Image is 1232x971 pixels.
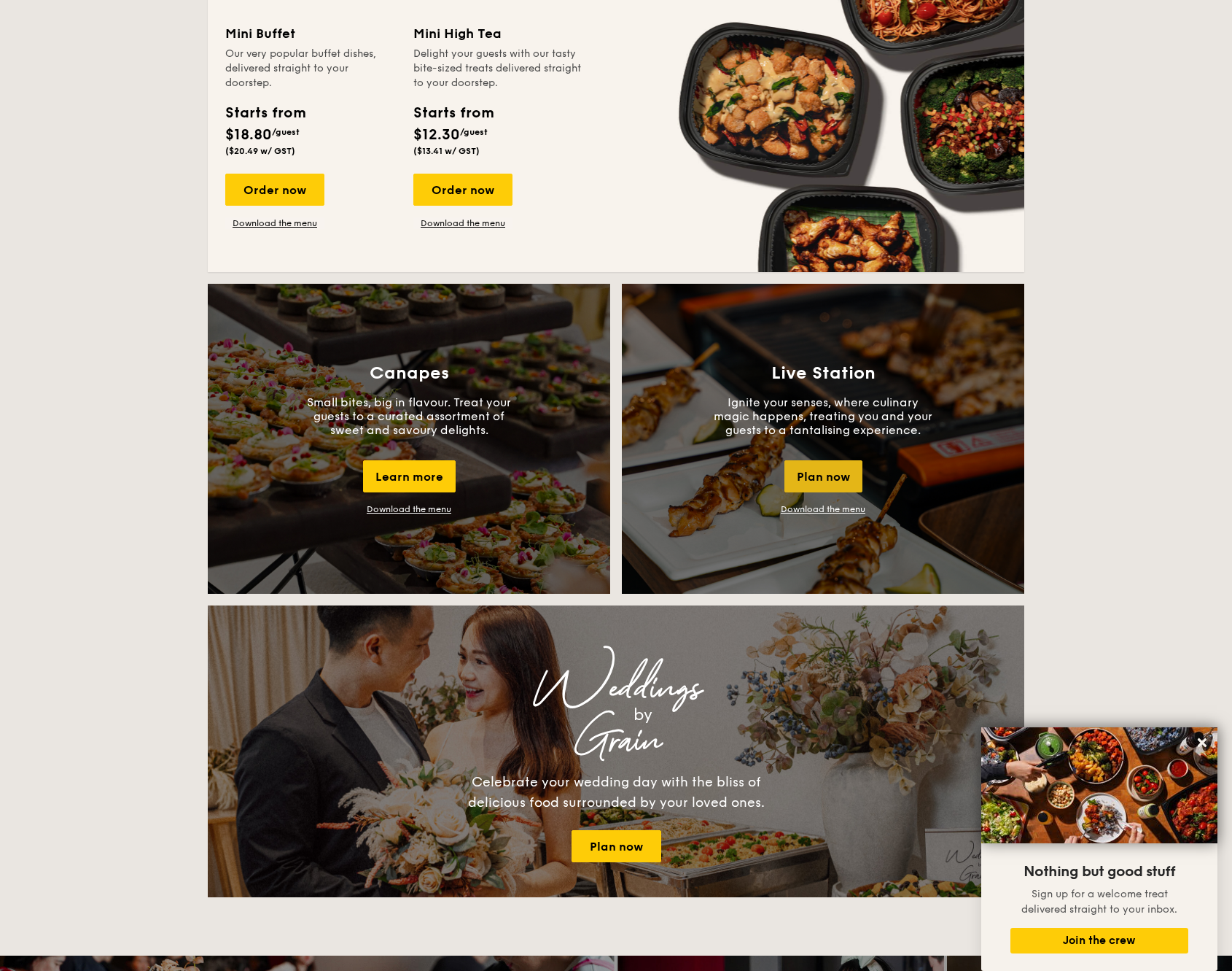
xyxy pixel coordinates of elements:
span: /guest [460,127,488,137]
span: $12.30 [413,126,460,144]
div: Order now [413,174,512,206]
button: Close [1190,731,1214,754]
div: Order now [225,174,324,206]
div: Weddings [336,676,896,702]
div: Celebrate your wedding day with the bliss of delicious food surrounded by your loved ones. [452,772,780,813]
p: Small bites, big in flavour. Treat your guests to a curated assortment of sweet and savoury delig... [300,395,518,437]
div: Delight your guests with our tasty bite-sized treats delivered straight to your doorstep. [413,47,584,90]
h3: Live Station [771,363,876,384]
div: Grain [336,728,896,754]
img: DSC07876-Edit02-Large.jpeg [981,727,1217,843]
p: Ignite your senses, where culinary magic happens, treating you and your guests to a tantalising e... [714,395,932,437]
span: ($13.41 w/ GST) [413,146,480,156]
a: Download the menu [781,504,865,514]
a: Download the menu [225,217,324,229]
div: Our very popular buffet dishes, delivered straight to your doorstep. [225,47,396,90]
div: Plan now [784,460,862,492]
span: Nothing but good stuff [1024,863,1175,881]
span: Sign up for a welcome treat delivered straight to your inbox. [1021,888,1177,916]
h3: Canapes [370,363,449,384]
span: $18.80 [225,126,272,144]
div: Learn more [363,460,456,492]
span: ($20.49 w/ GST) [225,146,295,156]
div: Starts from [225,102,305,124]
a: Download the menu [367,504,451,514]
div: Starts from [413,102,493,124]
a: Plan now [572,830,661,862]
div: by [390,702,896,728]
div: Mini Buffet [225,23,396,44]
div: Mini High Tea [413,23,584,44]
button: Join the crew [1010,928,1188,953]
span: /guest [272,127,300,137]
a: Download the menu [413,217,512,229]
